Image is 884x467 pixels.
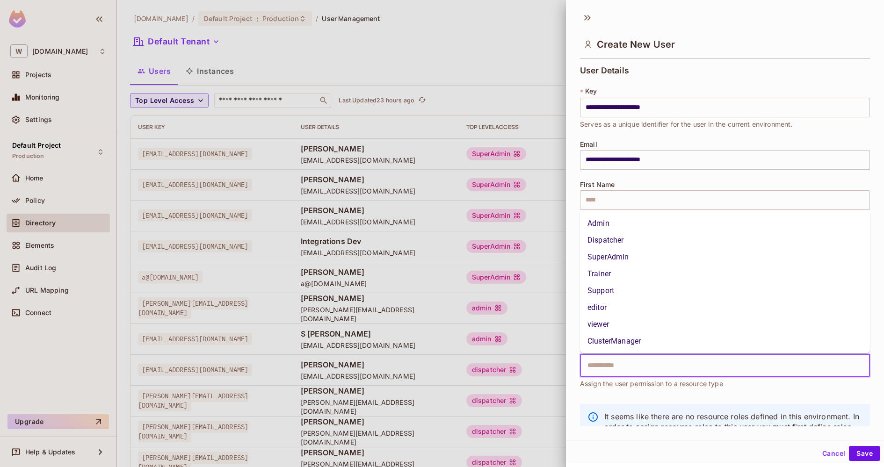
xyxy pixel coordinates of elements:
[580,299,870,316] li: editor
[580,66,629,75] span: User Details
[580,379,723,389] span: Assign the user permission to a resource type
[580,181,615,188] span: First Name
[604,411,862,442] p: It seems like there are no resource roles defined in this environment. In order to assign resourc...
[580,232,870,249] li: Dispatcher
[580,266,870,282] li: Trainer
[580,215,870,232] li: Admin
[819,446,849,461] button: Cancel
[580,282,870,299] li: Support
[580,119,793,129] span: Serves as a unique identifier for the user in the current environment.
[580,333,870,350] li: ClusterManager
[580,316,870,333] li: viewer
[580,249,870,266] li: SuperAdmin
[597,39,675,50] span: Create New User
[580,141,597,148] span: Email
[865,364,867,366] button: Close
[585,87,597,95] span: Key
[849,446,880,461] button: Save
